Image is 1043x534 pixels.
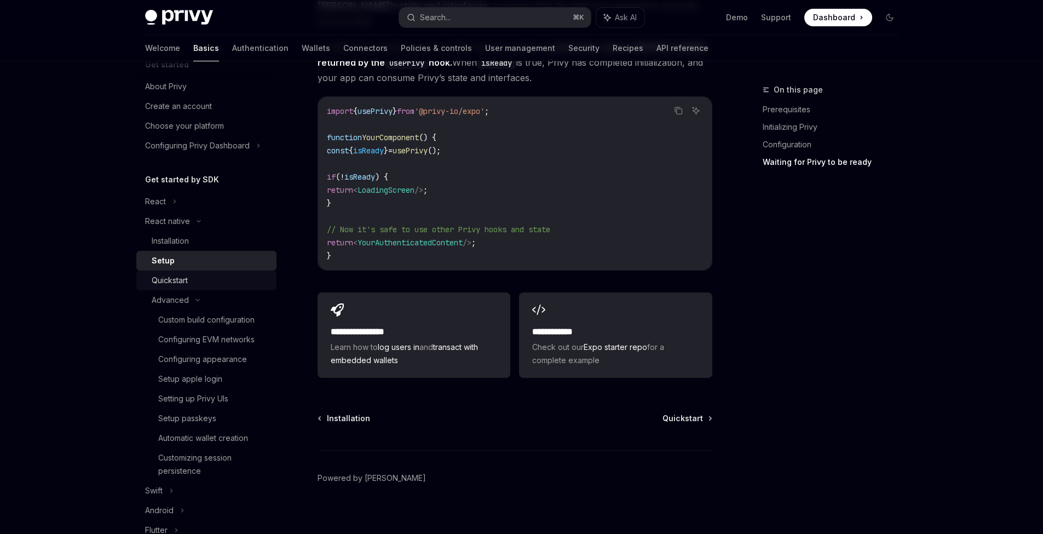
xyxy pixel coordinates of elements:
div: Automatic wallet creation [158,432,248,445]
a: Policies & controls [401,35,472,61]
div: Setup passkeys [158,412,216,425]
a: Initializing Privy [763,118,907,136]
span: YourComponent [362,133,419,142]
span: } [327,251,331,261]
a: Support [761,12,791,23]
span: usePrivy [358,106,393,116]
span: ; [471,238,476,248]
span: from [397,106,414,116]
span: const [327,146,349,156]
div: Customizing session persistence [158,451,270,478]
span: // Now it's safe to use other Privy hooks and state [327,225,550,234]
a: Expo starter repo [584,342,647,352]
code: usePrivy [385,57,429,69]
button: Copy the contents from the code block [671,104,685,118]
span: YourAuthenticatedContent [358,238,463,248]
a: Installation [136,231,276,251]
span: isReady [353,146,384,156]
span: import [327,106,353,116]
span: } [327,198,331,208]
div: Setup apple login [158,372,222,386]
span: ; [423,185,428,195]
span: usePrivy [393,146,428,156]
a: Powered by [PERSON_NAME] [318,473,426,484]
a: Connectors [343,35,388,61]
div: Configuring EVM networks [158,333,255,346]
span: ( [336,172,340,182]
span: return [327,185,353,195]
a: Dashboard [804,9,872,26]
a: Setup passkeys [136,409,276,428]
code: isReady [477,57,516,69]
span: < [353,238,358,248]
a: About Privy [136,77,276,96]
span: } [393,106,397,116]
span: Quickstart [662,413,703,424]
a: Setup [136,251,276,271]
a: Custom build configuration [136,310,276,330]
span: return [327,238,353,248]
a: Wallets [302,35,330,61]
div: Quickstart [152,274,188,287]
a: Configuration [763,136,907,153]
span: () { [419,133,436,142]
div: Choose your platform [145,119,224,133]
a: Configuring appearance [136,349,276,369]
a: API reference [656,35,708,61]
a: Choose your platform [136,116,276,136]
a: log users in [378,342,419,352]
span: if [327,172,336,182]
a: User management [485,35,555,61]
span: isReady [344,172,375,182]
span: { [349,146,353,156]
span: /> [414,185,423,195]
span: Learn how to and [331,341,497,367]
div: Advanced [152,294,189,307]
div: React [145,195,166,208]
span: = [388,146,393,156]
a: Setup apple login [136,369,276,389]
div: Swift [145,484,163,497]
a: **** **** **Check out ourExpo starter repofor a complete example [519,292,712,378]
span: function [327,133,362,142]
span: Check out our for a complete example [532,341,699,367]
a: Security [568,35,600,61]
a: Waiting for Privy to be ready [763,153,907,171]
a: Quickstart [662,413,711,424]
span: To determine whether the Privy SDK has fully initialized, When is true, Privy has completed initi... [318,39,712,85]
a: Quickstart [136,271,276,290]
span: ; [485,106,489,116]
button: Toggle dark mode [881,9,898,26]
span: (); [428,146,441,156]
span: } [384,146,388,156]
div: React native [145,215,190,228]
span: Ask AI [615,12,637,23]
a: Authentication [232,35,289,61]
div: Custom build configuration [158,313,255,326]
div: Setup [152,254,175,267]
span: ! [340,172,344,182]
span: '@privy-io/expo' [414,106,485,116]
a: Installation [319,413,370,424]
span: On this page [774,83,823,96]
button: Search...⌘K [399,8,591,27]
a: Configuring EVM networks [136,330,276,349]
a: Basics [193,35,219,61]
span: Dashboard [813,12,855,23]
span: LoadingScreen [358,185,414,195]
span: < [353,185,358,195]
span: Installation [327,413,370,424]
span: ⌘ K [573,13,584,22]
div: About Privy [145,80,187,93]
a: Welcome [145,35,180,61]
div: Installation [152,234,189,248]
div: Search... [420,11,451,24]
span: /> [463,238,471,248]
a: Setting up Privy UIs [136,389,276,409]
a: Demo [726,12,748,23]
span: ) { [375,172,388,182]
a: Create an account [136,96,276,116]
div: Configuring Privy Dashboard [145,139,250,152]
div: Android [145,504,174,517]
a: Prerequisites [763,101,907,118]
